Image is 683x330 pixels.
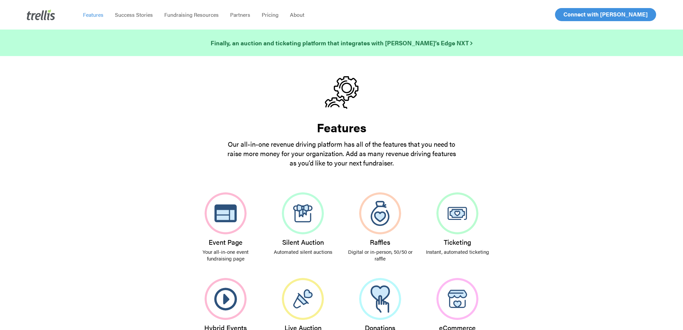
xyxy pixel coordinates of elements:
h3: Event Page [192,238,260,246]
span: Features [83,11,103,18]
img: Event Page [205,192,247,234]
p: Instant, automated ticketing [424,248,492,255]
img: Trellis [27,9,55,20]
span: Fundraising Resources [164,11,219,18]
h3: Ticketing [424,238,492,246]
h3: Silent Auction [269,238,337,246]
p: Your all-in-one event fundraising page [192,248,260,262]
a: Partners [224,11,256,18]
img: Raffles [359,192,401,234]
span: Pricing [262,11,279,18]
img: eCommerce [436,278,478,320]
a: Event Page Your all-in-one event fundraising page [187,184,264,270]
a: About [284,11,310,18]
a: Connect with [PERSON_NAME] [555,8,656,21]
a: Fundraising Resources [159,11,224,18]
a: Raffles Digital or in-person, 50/50 or raffle [342,184,419,270]
p: Digital or in-person, 50/50 or raffle [346,248,414,262]
span: Connect with [PERSON_NAME] [563,10,648,18]
img: Hybrid Events [205,278,247,320]
h3: Raffles [346,238,414,246]
p: Automated silent auctions [269,248,337,255]
a: Ticketing Instant, automated ticketing [419,184,496,263]
img: gears.svg [325,76,358,109]
a: Finally, an auction and ticketing platform that integrates with [PERSON_NAME]’s Edge NXT [211,38,472,48]
strong: Finally, an auction and ticketing platform that integrates with [PERSON_NAME]’s Edge NXT [211,39,472,47]
p: Our all-in-one revenue driving platform has all of the features that you need to raise more money... [224,139,459,168]
a: Success Stories [109,11,159,18]
a: Features [77,11,109,18]
img: Silent Auction [282,192,324,234]
span: About [290,11,304,18]
a: Pricing [256,11,284,18]
span: Success Stories [115,11,153,18]
img: Ticketing [436,192,478,234]
img: Donations [359,278,401,320]
a: Silent Auction Automated silent auctions [264,184,342,263]
strong: Features [317,119,367,136]
img: Live Auction [282,278,324,320]
span: Partners [230,11,250,18]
